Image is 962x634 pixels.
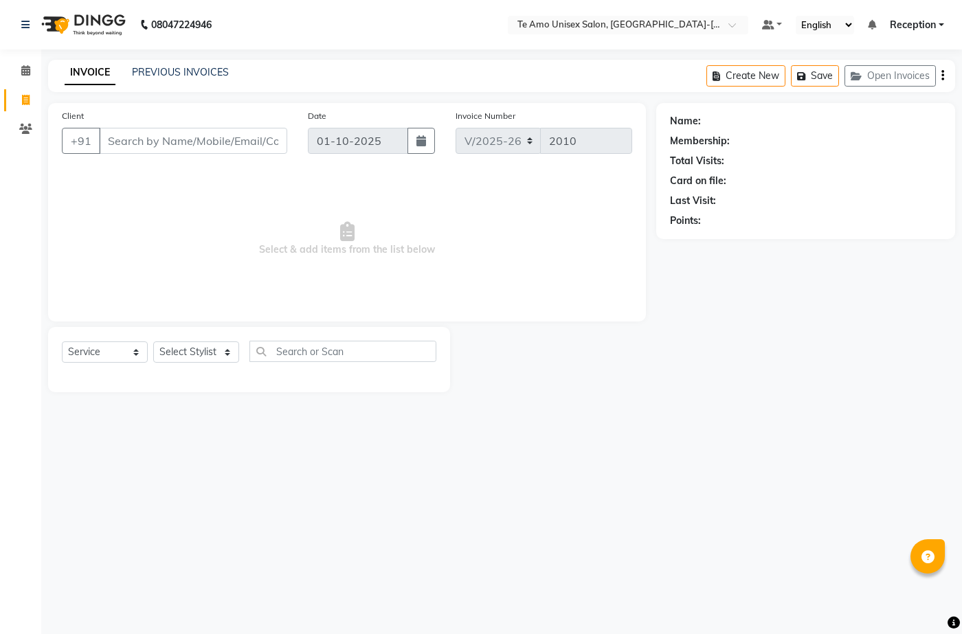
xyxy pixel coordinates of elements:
[844,65,936,87] button: Open Invoices
[99,128,287,154] input: Search by Name/Mobile/Email/Code
[249,341,436,362] input: Search or Scan
[706,65,785,87] button: Create New
[62,110,84,122] label: Client
[890,18,936,32] span: Reception
[308,110,326,122] label: Date
[791,65,839,87] button: Save
[62,170,632,308] span: Select & add items from the list below
[670,134,730,148] div: Membership:
[670,114,701,128] div: Name:
[65,60,115,85] a: INVOICE
[35,5,129,44] img: logo
[456,110,515,122] label: Invoice Number
[670,214,701,228] div: Points:
[151,5,212,44] b: 08047224946
[670,174,726,188] div: Card on file:
[132,66,229,78] a: PREVIOUS INVOICES
[62,128,100,154] button: +91
[670,194,716,208] div: Last Visit:
[670,154,724,168] div: Total Visits:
